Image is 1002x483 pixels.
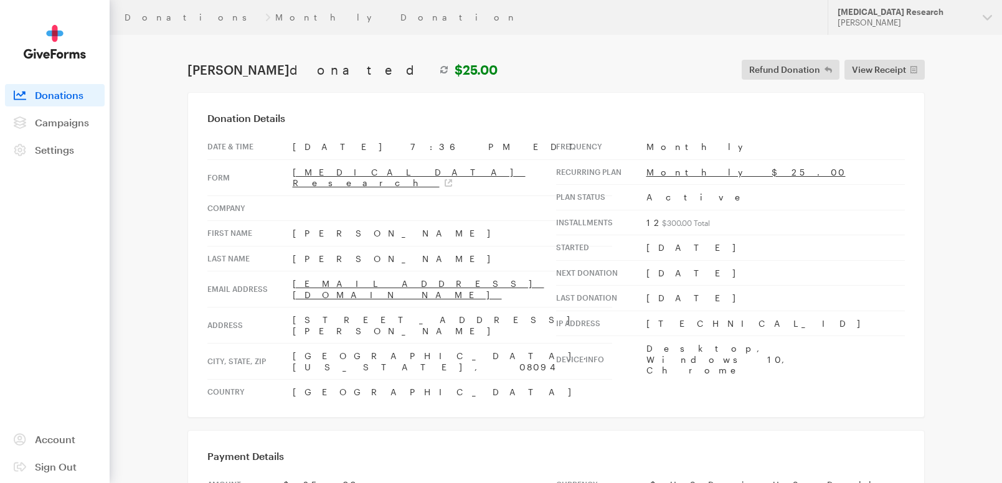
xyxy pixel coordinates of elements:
a: Sign Out [5,456,105,478]
td: [DATE] [646,235,905,261]
span: Sign Out [35,461,77,472]
th: Installments [556,210,646,235]
a: Donations [125,12,260,22]
td: Active [646,185,905,210]
th: City, state, zip [207,344,293,380]
td: [DATE] [646,286,905,311]
th: Next donation [556,260,646,286]
td: [DATE] 7:36 PM EDT [293,134,612,159]
td: [GEOGRAPHIC_DATA] [293,380,612,405]
th: Company [207,195,293,221]
span: Campaigns [35,116,89,128]
div: [PERSON_NAME] [838,17,973,28]
a: Settings [5,139,105,161]
th: Device info [556,336,646,383]
span: Settings [35,144,74,156]
td: [DATE] [646,260,905,286]
th: IP address [556,311,646,336]
th: Country [207,380,293,405]
span: donated [290,62,433,77]
td: [TECHNICAL_ID] [646,311,905,336]
h3: Payment Details [207,450,905,462]
td: [PERSON_NAME] [293,246,612,271]
a: [MEDICAL_DATA] Research [293,167,526,189]
td: Desktop, Windows 10, Chrome [646,336,905,383]
strong: $25.00 [455,62,498,77]
td: [PERSON_NAME] [293,221,612,246]
span: Account [35,433,75,445]
a: Account [5,428,105,451]
td: [STREET_ADDRESS][PERSON_NAME] [293,307,612,344]
th: Plan Status [556,185,646,210]
th: Started [556,235,646,261]
th: Last Name [207,246,293,271]
th: Email address [207,271,293,307]
th: Frequency [556,134,646,159]
th: First Name [207,221,293,246]
a: Monthly $25.00 [646,167,846,177]
td: Monthly [646,134,905,159]
th: Address [207,307,293,344]
td: 12 [646,210,905,235]
button: Refund Donation [742,60,839,80]
span: Refund Donation [749,62,820,77]
h1: [PERSON_NAME] [187,62,498,77]
a: View Receipt [844,60,925,80]
a: [EMAIL_ADDRESS][DOMAIN_NAME] [293,278,544,300]
h3: Donation Details [207,112,905,124]
th: Recurring Plan [556,159,646,185]
td: [GEOGRAPHIC_DATA], [US_STATE], 08094 [293,344,612,380]
div: [MEDICAL_DATA] Research [838,7,973,17]
th: Last donation [556,286,646,311]
img: GiveForms [24,25,86,59]
a: Donations [5,84,105,106]
sub: $300.00 Total [662,218,710,227]
span: View Receipt [852,62,906,77]
span: Donations [35,89,83,101]
th: Date & time [207,134,293,159]
a: Campaigns [5,111,105,134]
th: Form [207,159,293,195]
